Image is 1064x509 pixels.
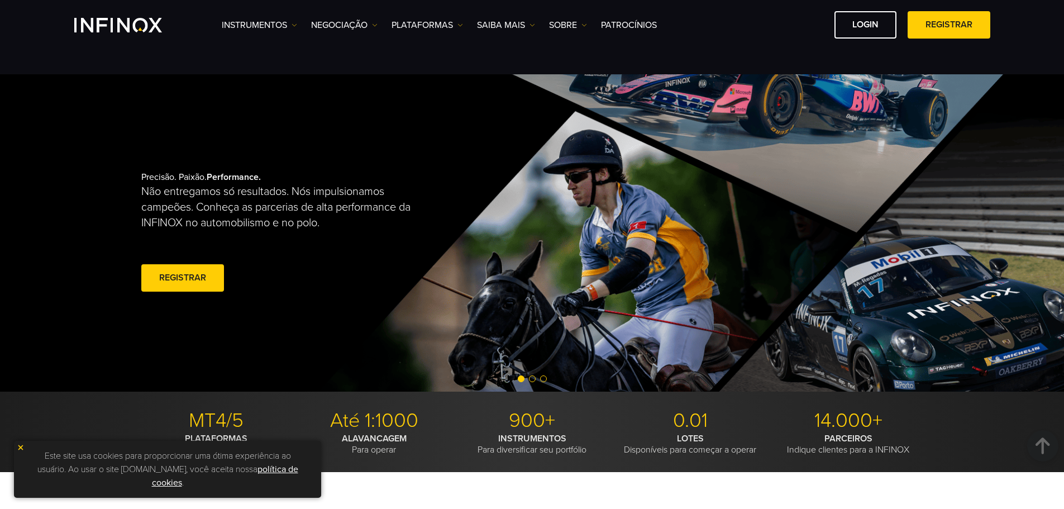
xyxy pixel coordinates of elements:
[311,18,378,32] a: NEGOCIAÇÃO
[498,433,566,444] strong: INSTRUMENTOS
[299,433,449,455] p: Para operar
[774,433,923,455] p: Indique clientes para a INFINOX
[141,184,423,231] p: Não entregamos só resultados. Nós impulsionamos campeões. Conheça as parcerias de alta performanc...
[20,446,316,492] p: Este site usa cookies para proporcionar uma ótima experiência ao usuário. Ao usar o site [DOMAIN_...
[529,375,536,382] span: Go to slide 2
[185,433,247,444] strong: PLATAFORMAS
[518,375,524,382] span: Go to slide 1
[141,433,291,455] p: Com ferramentas de trading modernas
[141,154,493,312] div: Precisão. Paixão.
[477,18,535,32] a: Saiba mais
[342,433,407,444] strong: ALAVANCAGEM
[457,433,607,455] p: Para diversificar seu portfólio
[616,408,765,433] p: 0.01
[908,11,990,39] a: Registrar
[17,444,25,451] img: yellow close icon
[392,18,463,32] a: PLATAFORMAS
[299,408,449,433] p: Até 1:1000
[601,18,657,32] a: Patrocínios
[222,18,297,32] a: Instrumentos
[834,11,896,39] a: Login
[141,264,224,292] a: Registrar
[616,433,765,455] p: Disponíveis para começar a operar
[207,172,261,183] strong: Performance.
[540,375,547,382] span: Go to slide 3
[549,18,587,32] a: SOBRE
[774,408,923,433] p: 14.000+
[74,18,188,32] a: INFINOX Logo
[457,408,607,433] p: 900+
[677,433,704,444] strong: LOTES
[824,433,872,444] strong: PARCEIROS
[141,408,291,433] p: MT4/5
